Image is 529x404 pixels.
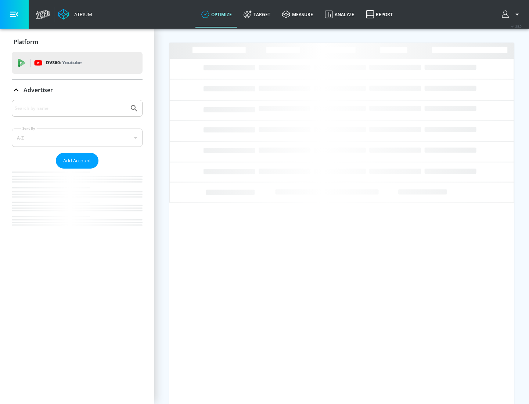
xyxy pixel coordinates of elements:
span: Add Account [63,156,91,165]
a: Atrium [58,9,92,20]
span: v 4.28.0 [511,24,522,28]
div: Platform [12,32,143,52]
a: measure [276,1,319,28]
label: Sort By [21,126,37,131]
a: Target [238,1,276,28]
div: Atrium [71,11,92,18]
p: Platform [14,38,38,46]
input: Search by name [15,104,126,113]
p: DV360: [46,59,82,67]
p: Youtube [62,59,82,66]
div: Advertiser [12,100,143,240]
nav: list of Advertiser [12,169,143,240]
a: Report [360,1,399,28]
a: Analyze [319,1,360,28]
div: DV360: Youtube [12,52,143,74]
p: Advertiser [24,86,53,94]
div: A-Z [12,129,143,147]
a: optimize [195,1,238,28]
button: Add Account [56,153,98,169]
div: Advertiser [12,80,143,100]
